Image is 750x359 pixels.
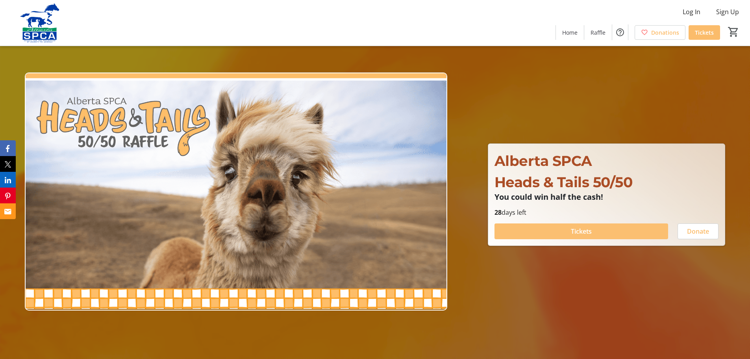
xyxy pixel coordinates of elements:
span: 28 [494,208,502,217]
button: Donate [678,223,719,239]
p: You could win half the cash! [494,193,719,201]
a: Raffle [584,25,612,40]
button: Sign Up [710,6,745,18]
button: Log In [676,6,707,18]
span: Donate [687,227,709,236]
a: Home [556,25,584,40]
button: Help [612,24,628,40]
span: Log In [683,7,700,17]
img: Campaign CTA Media Photo [25,73,447,311]
span: Heads & Tails 50/50 [494,173,633,191]
button: Cart [726,25,741,39]
span: Tickets [695,28,714,37]
span: Alberta SPCA [494,152,592,169]
span: Donations [651,28,679,37]
span: Raffle [591,28,606,37]
span: Sign Up [716,7,739,17]
a: Donations [635,25,685,40]
img: Alberta SPCA's Logo [5,3,75,43]
p: days left [494,208,719,217]
button: Tickets [494,223,668,239]
a: Tickets [689,25,720,40]
span: Home [562,28,578,37]
span: Tickets [571,227,592,236]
